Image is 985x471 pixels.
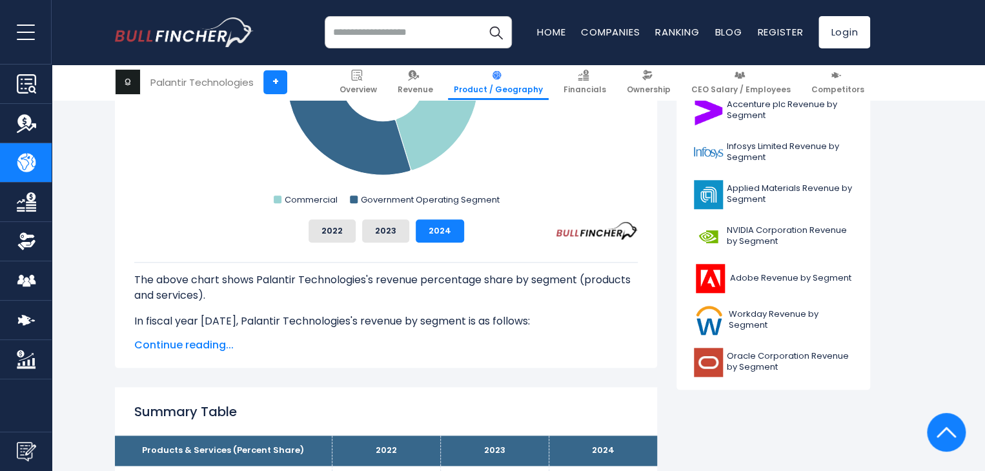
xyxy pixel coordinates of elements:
img: WDAY logo [694,306,725,335]
span: Financials [564,85,606,95]
th: Products & Services (Percent Share) [115,436,332,466]
h2: Summary Table [134,402,638,421]
span: Competitors [811,85,864,95]
a: Accenture plc Revenue by Segment [686,93,860,128]
img: NVDA logo [694,222,723,251]
span: Adobe Revenue by Segment [730,273,851,284]
a: CEO Salary / Employees [685,65,797,100]
th: 2022 [332,436,440,466]
span: NVIDIA Corporation Revenue by Segment [727,225,853,247]
div: The for Palantir Technologies is the Government Operating Segment, which represents 54.78% of its... [134,262,638,463]
img: Ownership [17,232,36,251]
a: Adobe Revenue by Segment [686,261,860,296]
img: bullfincher logo [115,17,254,47]
span: CEO Salary / Employees [691,85,791,95]
p: In fiscal year [DATE], Palantir Technologies's revenue by segment is as follows: [134,314,638,329]
a: Go to homepage [115,17,254,47]
a: NVIDIA Corporation Revenue by Segment [686,219,860,254]
span: Product / Geography [454,85,543,95]
img: ACN logo [694,96,723,125]
a: Competitors [806,65,870,100]
a: Ownership [621,65,676,100]
a: Financials [558,65,612,100]
a: Register [757,25,803,39]
span: Workday Revenue by Segment [729,309,853,331]
span: Accenture plc Revenue by Segment [727,99,853,121]
img: ADBE logo [694,264,726,293]
text: Government Operating Segment [361,194,500,206]
span: Continue reading... [134,337,638,353]
span: Applied Materials Revenue by Segment [727,183,853,205]
span: Infosys Limited Revenue by Segment [727,141,853,163]
a: Home [537,25,565,39]
span: Revenue [398,85,433,95]
a: Revenue [392,65,439,100]
a: Product / Geography [448,65,549,100]
span: Ownership [627,85,671,95]
th: 2023 [440,436,549,466]
a: Companies [581,25,640,39]
button: 2024 [416,219,464,243]
a: Oracle Corporation Revenue by Segment [686,345,860,380]
th: 2024 [549,436,657,466]
a: + [263,70,287,94]
text: Commercial [285,194,338,206]
span: Overview [340,85,377,95]
img: AMAT logo [694,180,723,209]
div: Palantir Technologies [150,75,254,90]
a: Applied Materials Revenue by Segment [686,177,860,212]
a: Login [818,16,870,48]
img: PLTR logo [116,70,140,94]
a: Workday Revenue by Segment [686,303,860,338]
img: INFY logo [694,138,723,167]
a: Infosys Limited Revenue by Segment [686,135,860,170]
a: Blog [715,25,742,39]
button: 2023 [362,219,409,243]
span: Oracle Corporation Revenue by Segment [727,351,853,373]
img: ORCL logo [694,348,723,377]
p: The above chart shows Palantir Technologies's revenue percentage share by segment (products and s... [134,272,638,303]
button: 2022 [309,219,356,243]
a: Ranking [655,25,699,39]
button: Search [480,16,512,48]
a: Overview [334,65,383,100]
